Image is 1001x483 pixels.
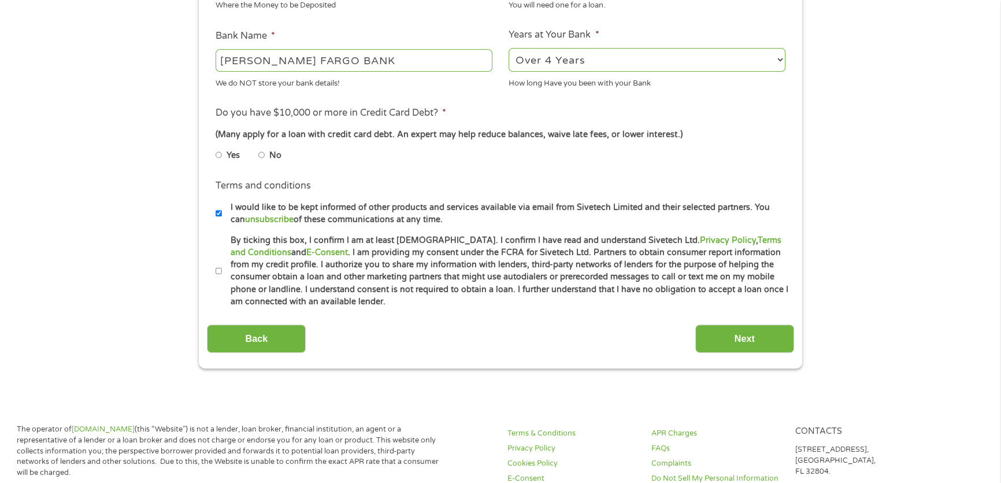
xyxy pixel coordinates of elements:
p: The operator of (this “Website”) is not a lender, loan broker, financial institution, an agent or... [17,424,448,478]
div: We do NOT store your bank details! [216,73,492,89]
label: Do you have $10,000 or more in Credit Card Debt? [216,107,446,119]
a: Privacy Policy [700,235,756,245]
label: Years at Your Bank [509,29,599,41]
label: By ticking this box, I confirm I am at least [DEMOGRAPHIC_DATA]. I confirm I have read and unders... [222,234,789,308]
a: APR Charges [651,428,781,439]
label: No [269,149,281,162]
a: Cookies Policy [507,458,637,469]
a: Terms and Conditions [231,235,781,257]
label: Bank Name [216,30,275,42]
p: [STREET_ADDRESS], [GEOGRAPHIC_DATA], FL 32804. [795,444,925,477]
div: (Many apply for a loan with credit card debt. An expert may help reduce balances, waive late fees... [216,128,785,141]
a: unsubscribe [245,215,294,224]
a: Privacy Policy [507,443,637,454]
div: How long Have you been with your Bank [509,73,785,89]
a: FAQs [651,443,781,454]
h4: Contacts [795,426,925,437]
label: Yes [227,149,240,162]
input: Next [695,325,794,353]
label: I would like to be kept informed of other products and services available via email from Sivetech... [222,201,789,226]
input: Back [207,325,306,353]
a: Complaints [651,458,781,469]
a: E-Consent [306,248,348,257]
label: Terms and conditions [216,180,311,192]
a: Terms & Conditions [507,428,637,439]
a: [DOMAIN_NAME] [72,425,135,434]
